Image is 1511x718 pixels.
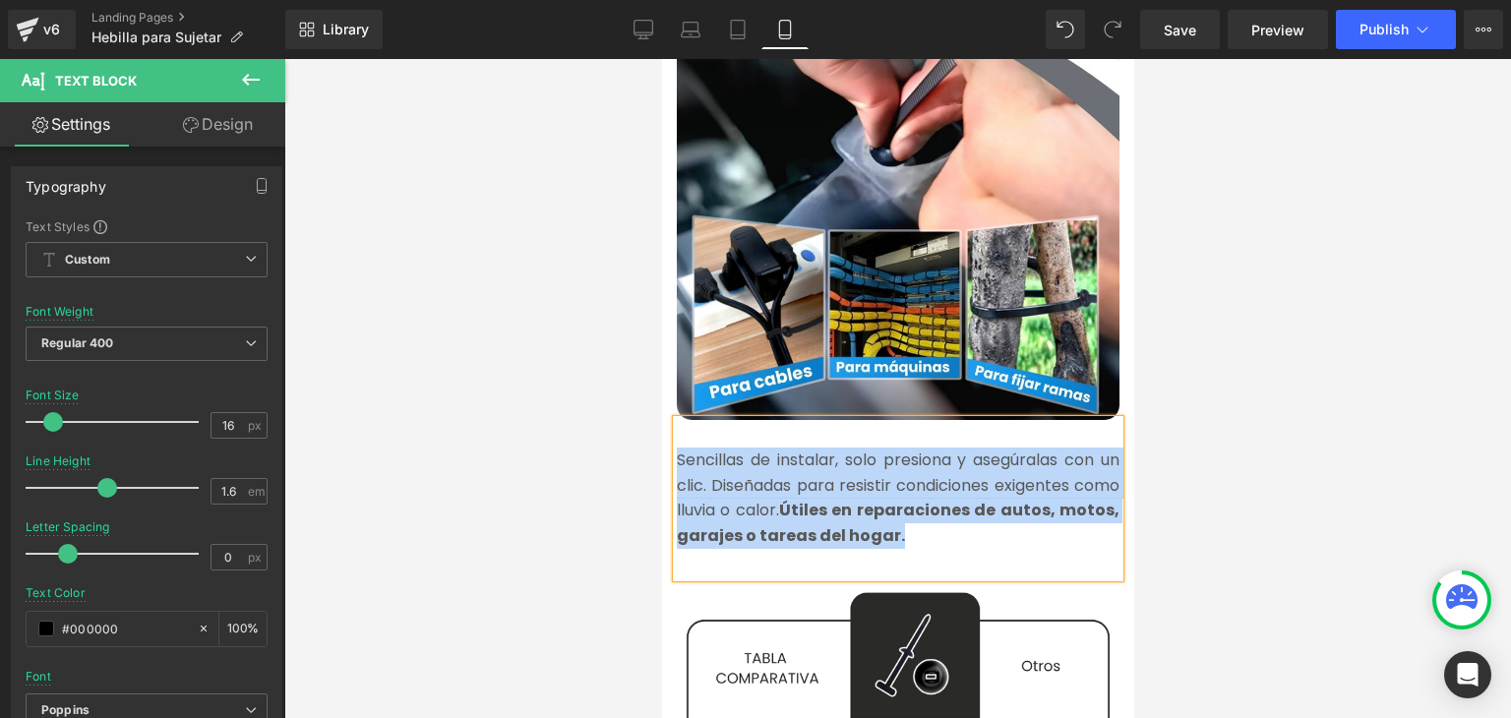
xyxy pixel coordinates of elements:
a: New Library [285,10,383,49]
div: Font Size [26,389,80,402]
strong: Útiles en reparaciones de autos, motos, garajes o tareas del hogar. [15,440,457,488]
div: Font Weight [26,305,93,319]
a: Laptop [667,10,714,49]
div: Line Height [26,454,91,468]
button: Undo [1046,10,1085,49]
div: Font [26,670,51,684]
span: em [248,485,265,498]
b: Custom [65,252,110,269]
div: % [219,612,267,646]
div: Typography [26,167,106,195]
input: Color [62,618,188,639]
a: v6 [8,10,76,49]
div: Text Color [26,586,86,600]
div: Letter Spacing [26,520,110,534]
font: Sencillas de instalar, solo presiona y asegúralas con un clic. Diseñadas para resistir condicione... [15,389,457,488]
span: px [248,551,265,564]
button: Publish [1336,10,1456,49]
span: Preview [1251,20,1304,40]
b: Regular 400 [41,335,114,350]
a: Preview [1228,10,1328,49]
a: Tablet [714,10,761,49]
a: Desktop [620,10,667,49]
div: Text Styles [26,218,268,234]
span: Hebilla para Sujetar [91,30,221,45]
button: Redo [1093,10,1132,49]
div: v6 [39,17,64,42]
div: Open Intercom Messenger [1444,651,1491,698]
span: Library [323,21,369,38]
button: More [1464,10,1503,49]
span: px [248,419,265,432]
a: Design [147,102,289,147]
span: Save [1164,20,1196,40]
a: Mobile [761,10,809,49]
a: Landing Pages [91,10,285,26]
span: Text Block [55,73,137,89]
span: Publish [1360,22,1409,37]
